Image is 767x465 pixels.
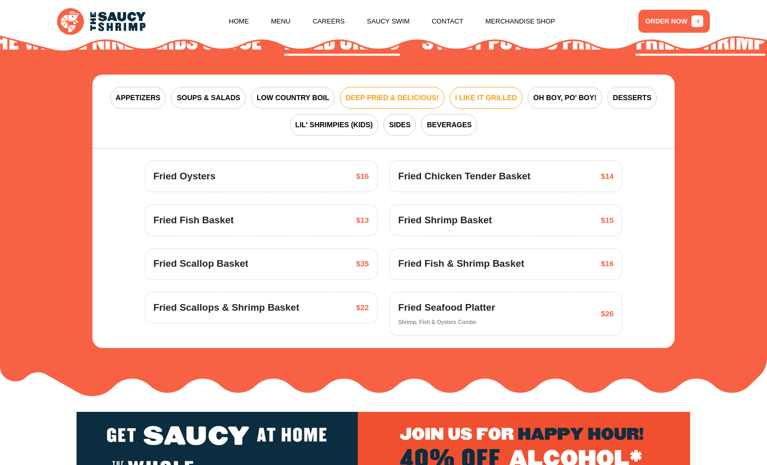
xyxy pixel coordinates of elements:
span: $16 [356,171,369,182]
a: Merchandise Shop [485,2,555,41]
span: BEVERAGES [427,120,472,130]
span: Fried Chicken Tender Basket [398,169,530,183]
a: Careers [313,2,345,41]
span: $15 [601,215,614,226]
a: Home [229,2,249,41]
span: Fried Oysters [153,169,215,183]
a: ORDER NOW [638,10,710,33]
span: DEEP FRIED & DELICIOUS! [345,92,439,103]
button: LOW COUNTRY BOIL [251,87,335,109]
span: I LIKE IT GRILLED [455,92,517,103]
span: $13 [356,215,369,226]
span: OH BOY, PO' BOY! [533,92,597,103]
button: I LIKE IT GRILLED [450,87,523,109]
span: LIL' SHRIMPIES (KIDS) [295,120,373,130]
button: BEVERAGES [421,114,477,136]
span: SOUPS & SALADS [177,92,240,103]
h2: Fried Oreos [284,30,400,55]
h2: Fried Shrimp [636,30,765,55]
h2: Sweet Potato Fries [422,30,613,55]
span: SIDES [389,120,410,130]
span: Fried Seafood Platter [398,300,495,315]
button: LIL' SHRIMPIES (KIDS) [290,114,379,136]
a: Saucy Swim [367,2,410,41]
span: LOW COUNTRY BOIL [257,92,329,103]
span: Fried Fish & Shrimp Basket [398,257,524,271]
button: DESSERTS [607,87,657,109]
button: APPETIZERS [110,87,166,109]
span: DESSERTS [613,92,651,103]
button: OH BOY, PO' BOY! [528,87,602,109]
button: SIDES [383,114,416,136]
span: APPETIZERS [116,92,161,103]
img: logo [57,8,146,35]
span: Fried Scallops & Shrimp Basket [153,300,299,315]
span: Fried Shrimp Basket [398,213,492,227]
span: $26 [601,308,614,320]
span: Shrimp, Fish & Oysters Combo [398,319,476,325]
button: DEEP FRIED & DELICIOUS! [340,87,444,109]
button: SOUPS & SALADS [171,87,245,109]
a: Contact [432,2,463,41]
span: $35 [356,258,369,270]
span: Fried Scallop Basket [153,257,248,271]
span: Fried Fish Basket [153,213,234,227]
span: $14 [601,171,614,182]
span: $22 [356,302,369,314]
span: $16 [601,258,614,270]
a: Menu [271,2,290,41]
